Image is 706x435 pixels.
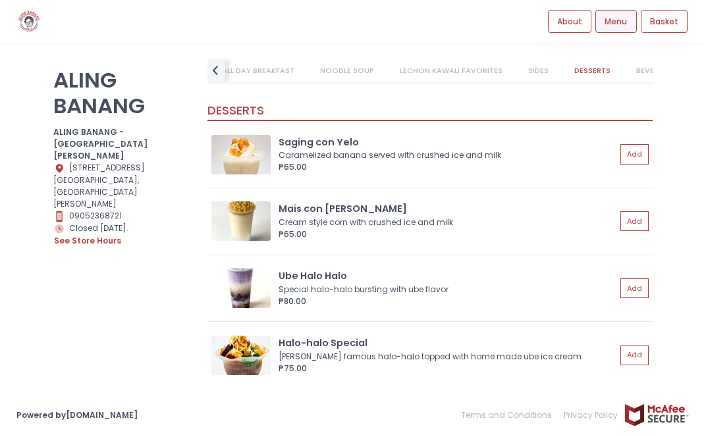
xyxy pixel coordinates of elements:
div: [PERSON_NAME] famous halo-halo topped with home made ube ice cream [279,351,612,363]
img: mcafee-secure [624,403,690,426]
a: Powered by[DOMAIN_NAME] [16,409,138,421]
div: Saging con Yelo [279,136,616,150]
span: About [557,16,582,28]
div: ₱65.00 [279,228,616,240]
div: 09052368721 [53,210,191,222]
button: Add [620,345,649,365]
div: Closed [DATE]. [53,222,191,248]
div: ₱80.00 [279,295,616,307]
img: Ube Halo Halo [211,269,271,308]
span: Basket [650,16,678,28]
img: Saging con Yelo [211,135,271,174]
a: Terms and Conditions [461,403,558,427]
div: ₱65.00 [279,161,616,173]
div: [STREET_ADDRESS] [GEOGRAPHIC_DATA], [GEOGRAPHIC_DATA][PERSON_NAME] [53,162,191,210]
div: ₱75.00 [279,363,616,374]
span: Menu [605,16,627,28]
img: logo [16,10,42,33]
a: SIDES [516,59,560,82]
a: Privacy Policy [558,403,624,427]
button: see store hours [53,234,122,247]
button: Add [620,144,649,164]
img: Halo-halo Special [211,336,271,375]
p: ALING BANANG [53,67,191,118]
div: Mais con [PERSON_NAME] [279,202,616,217]
a: NOODLE SOUP [308,59,386,82]
div: Special halo-halo bursting with ube flavor [279,284,612,295]
button: Add [620,278,649,298]
div: Caramelized banana served with crushed ice and milk [279,149,612,161]
a: LECHON KAWALI FAVORITES [388,59,514,82]
span: DESSERTS [207,101,264,118]
button: Add [620,211,649,231]
div: Ube Halo Halo [279,269,616,284]
div: Halo-halo Special [279,336,616,351]
a: About [548,10,591,34]
img: Mais con Yelo [211,201,271,241]
a: Menu [595,10,636,34]
div: Cream style corn with crushed ice and milk [279,217,612,228]
a: ALL DAY BREAKFAST [210,59,306,82]
a: BEVERAGES [624,59,690,82]
a: DESSERTS [562,59,622,82]
b: ALING BANANG - [GEOGRAPHIC_DATA][PERSON_NAME] [53,126,148,161]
